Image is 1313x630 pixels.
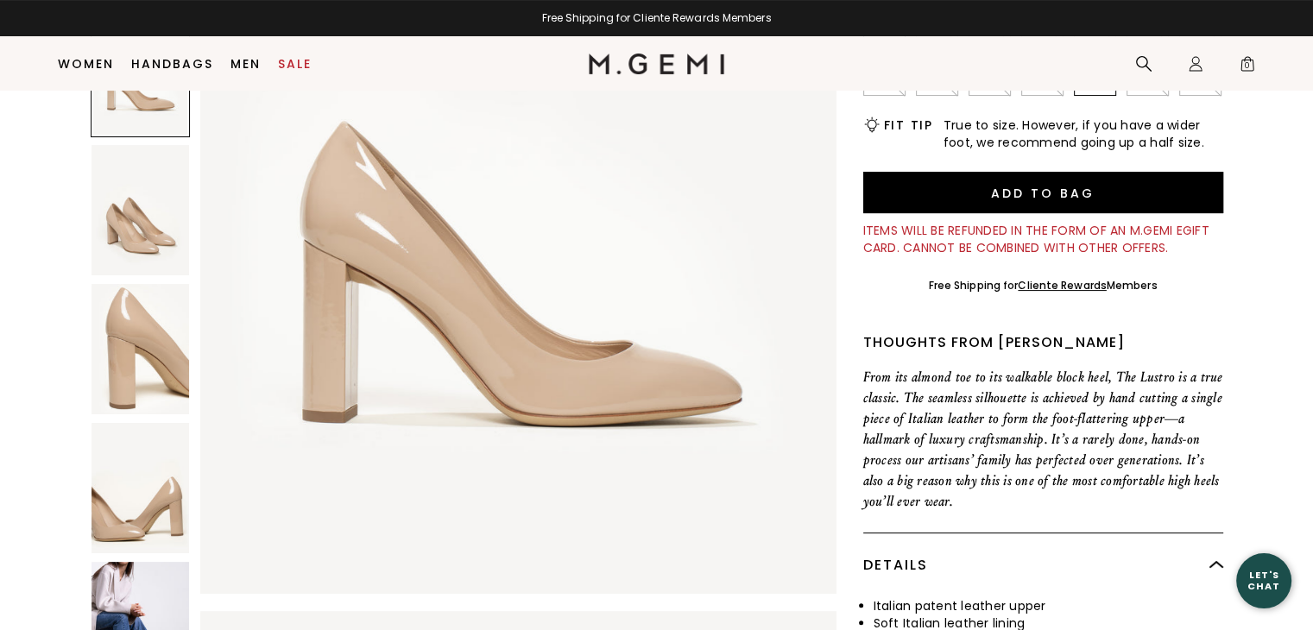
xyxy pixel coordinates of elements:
[884,118,933,132] h2: Fit Tip
[58,57,114,71] a: Women
[92,284,189,414] img: The Lustro 90mm
[863,367,1223,512] p: From its almond toe to its walkable block heel, The Lustro is a true classic. The seamless silhou...
[1018,278,1107,293] a: Cliente Rewards
[1239,59,1256,76] span: 0
[944,117,1223,151] span: True to size. However, if you have a wider foot, we recommend going up a half size.
[929,279,1158,293] div: Free Shipping for Members
[1236,570,1291,591] div: Let's Chat
[92,145,189,275] img: The Lustro 90mm
[131,57,213,71] a: Handbags
[230,57,261,71] a: Men
[92,423,189,553] img: The Lustro 90mm
[863,172,1223,213] button: Add to Bag
[278,57,312,71] a: Sale
[589,54,724,74] img: M.Gemi
[874,597,1223,614] li: Italian patent leather upper
[863,222,1223,256] div: Items will be refunded in the form of an M.Gemi eGift Card. Cannot be combined with other offers.
[863,332,1223,353] div: Thoughts from [PERSON_NAME]
[863,533,1223,597] div: Details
